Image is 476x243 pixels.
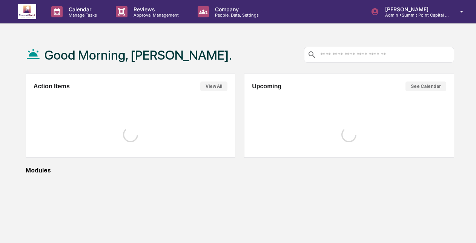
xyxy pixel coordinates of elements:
[379,6,449,12] p: [PERSON_NAME]
[209,6,263,12] p: Company
[127,12,183,18] p: Approval Management
[34,83,70,90] h2: Action Items
[63,12,101,18] p: Manage Tasks
[18,4,36,19] img: logo
[405,82,446,91] button: See Calendar
[26,167,454,174] div: Modules
[200,82,227,91] button: View All
[379,12,449,18] p: Admin • Summit Point Capital Management
[127,6,183,12] p: Reviews
[252,83,281,90] h2: Upcoming
[45,48,232,63] h1: Good Morning, [PERSON_NAME].
[63,6,101,12] p: Calendar
[209,12,263,18] p: People, Data, Settings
